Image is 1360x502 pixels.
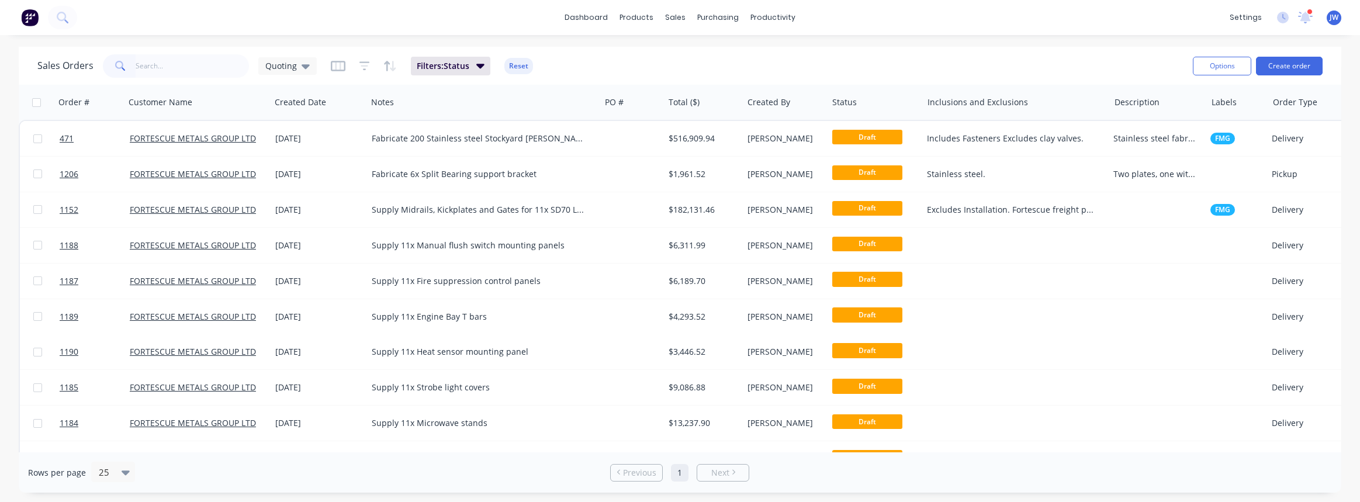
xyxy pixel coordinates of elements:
[748,417,819,429] div: [PERSON_NAME]
[748,133,819,144] div: [PERSON_NAME]
[1330,12,1338,23] span: JW
[58,96,89,108] div: Order #
[832,130,902,144] span: Draft
[130,204,256,215] a: FORTESCUE METALS GROUP LTD
[275,382,362,393] div: [DATE]
[504,58,533,74] button: Reset
[60,299,130,334] a: 1189
[372,204,584,216] div: Supply Midrails, Kickplates and Gates for 11x SD70 Locos.
[130,133,256,144] a: FORTESCUE METALS GROUP LTD
[60,370,130,405] a: 1185
[60,275,78,287] span: 1187
[60,157,130,192] a: 1206
[1272,168,1344,180] div: Pickup
[1115,96,1160,108] div: Description
[832,201,902,216] span: Draft
[60,121,130,156] a: 471
[623,467,656,479] span: Previous
[605,96,624,108] div: PO #
[832,343,902,358] span: Draft
[371,96,394,108] div: Notes
[832,379,902,393] span: Draft
[559,9,614,26] a: dashboard
[614,9,659,26] div: products
[832,96,857,108] div: Status
[60,168,78,180] span: 1206
[927,168,1095,180] div: Stainless steel.
[1272,417,1344,429] div: Delivery
[832,414,902,429] span: Draft
[372,311,584,323] div: Supply 11x Engine Bay T bars
[275,240,362,251] div: [DATE]
[691,9,745,26] div: purchasing
[372,133,584,144] div: Fabricate 200 Stainless steel Stockyard [PERSON_NAME] spools as per new design 9359
[21,9,39,26] img: Factory
[37,60,94,71] h1: Sales Orders
[372,168,584,180] div: Fabricate 6x Split Bearing support bracket
[748,382,819,393] div: [PERSON_NAME]
[669,168,735,180] div: $1,961.52
[60,417,78,429] span: 1184
[129,96,192,108] div: Customer Name
[130,346,256,357] a: FORTESCUE METALS GROUP LTD
[669,346,735,358] div: $3,446.52
[60,228,130,263] a: 1188
[130,382,256,393] a: FORTESCUE METALS GROUP LTD
[130,240,256,251] a: FORTESCUE METALS GROUP LTD
[60,264,130,299] a: 1187
[1272,382,1344,393] div: Delivery
[669,275,735,287] div: $6,189.70
[1272,133,1344,144] div: Delivery
[28,467,86,479] span: Rows per page
[275,96,326,108] div: Created Date
[832,237,902,251] span: Draft
[136,54,250,78] input: Search...
[372,346,584,358] div: Supply 11x Heat sensor mounting panel
[417,60,469,72] span: Filters: Status
[659,9,691,26] div: sales
[669,96,700,108] div: Total ($)
[748,240,819,251] div: [PERSON_NAME]
[130,417,256,428] a: FORTESCUE METALS GROUP LTD
[130,168,256,179] a: FORTESCUE METALS GROUP LTD
[372,275,584,287] div: Supply 11x Fire suppression control panels
[1256,57,1323,75] button: Create order
[1272,240,1344,251] div: Delivery
[275,311,362,323] div: [DATE]
[1224,9,1268,26] div: settings
[60,192,130,227] a: 1152
[1193,57,1251,75] button: Options
[928,96,1028,108] div: Inclusions and Exclusions
[1272,346,1344,358] div: Delivery
[60,133,74,144] span: 471
[711,467,729,479] span: Next
[748,346,819,358] div: [PERSON_NAME]
[60,382,78,393] span: 1185
[60,441,130,476] a: 1183
[60,240,78,251] span: 1188
[697,467,749,479] a: Next page
[60,346,78,358] span: 1190
[832,450,902,465] span: Draft
[605,464,754,482] ul: Pagination
[1210,133,1235,144] button: FMG
[275,204,362,216] div: [DATE]
[669,204,735,216] div: $182,131.46
[748,311,819,323] div: [PERSON_NAME]
[1273,96,1317,108] div: Order Type
[372,382,584,393] div: Supply 11x Strobe light covers
[130,311,256,322] a: FORTESCUE METALS GROUP LTD
[1272,311,1344,323] div: Delivery
[1215,204,1230,216] span: FMG
[748,168,819,180] div: [PERSON_NAME]
[1210,204,1235,216] button: FMG
[669,382,735,393] div: $9,086.88
[60,204,78,216] span: 1152
[275,133,362,144] div: [DATE]
[60,311,78,323] span: 1189
[669,417,735,429] div: $13,237.90
[1272,204,1344,216] div: Delivery
[745,9,801,26] div: productivity
[669,240,735,251] div: $6,311.99
[60,406,130,441] a: 1184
